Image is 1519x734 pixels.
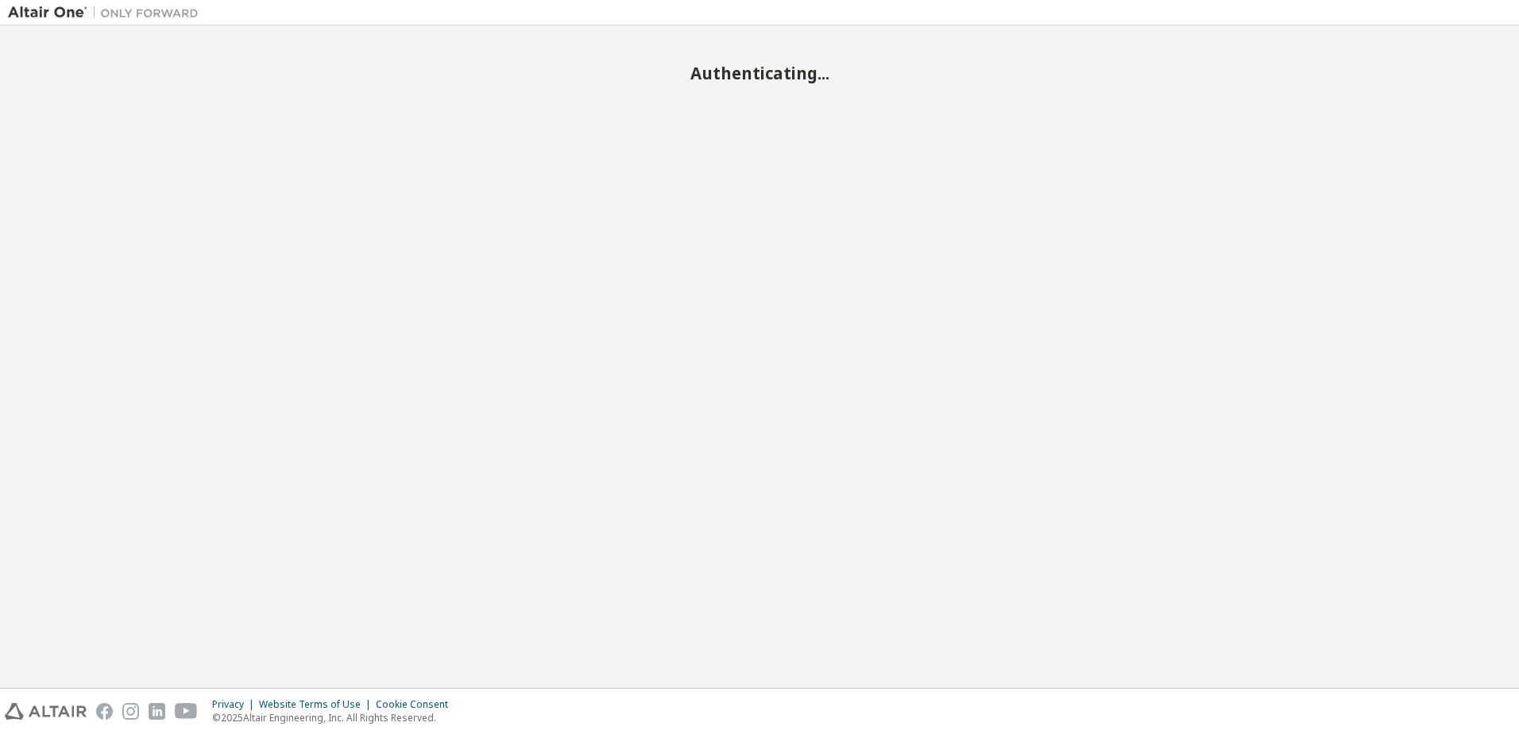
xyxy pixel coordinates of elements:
[5,703,87,720] img: altair_logo.svg
[149,703,165,720] img: linkedin.svg
[212,711,458,724] p: © 2025 Altair Engineering, Inc. All Rights Reserved.
[376,698,458,711] div: Cookie Consent
[96,703,113,720] img: facebook.svg
[122,703,139,720] img: instagram.svg
[175,703,198,720] img: youtube.svg
[8,5,207,21] img: Altair One
[212,698,259,711] div: Privacy
[259,698,376,711] div: Website Terms of Use
[8,63,1511,83] h2: Authenticating...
